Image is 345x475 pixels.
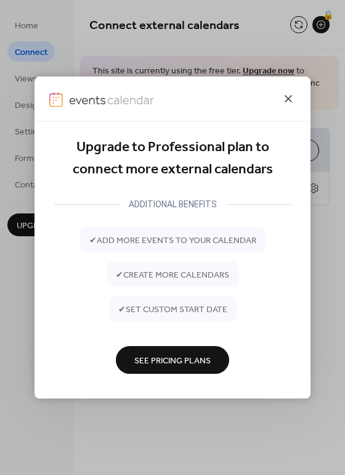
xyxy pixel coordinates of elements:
[119,197,227,212] div: ADDITIONAL BENEFITS
[116,268,229,281] span: ✔ create more calendars
[116,346,229,374] button: See Pricing Plans
[134,354,211,367] span: See Pricing Plans
[89,234,256,247] span: ✔ add more events to your calendar
[54,136,291,181] div: Upgrade to Professional plan to connect more external calendars
[69,93,154,107] img: logo-type
[49,93,63,107] img: logo-icon
[118,303,227,316] span: ✔ set custom start date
